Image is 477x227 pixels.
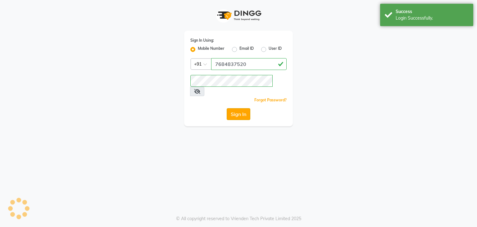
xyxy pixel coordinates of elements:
[269,46,282,53] label: User ID
[198,46,225,53] label: Mobile Number
[396,15,469,21] div: Login Successfully.
[227,108,250,120] button: Sign In
[396,8,469,15] div: Success
[239,46,254,53] label: Email ID
[211,58,287,70] input: Username
[214,6,263,25] img: logo1.svg
[190,38,214,43] label: Sign In Using:
[254,98,287,102] a: Forgot Password?
[190,75,273,87] input: Username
